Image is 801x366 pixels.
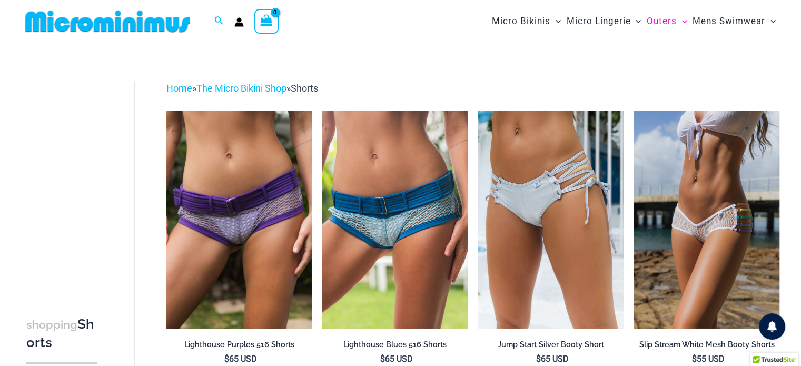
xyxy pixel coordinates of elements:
[196,83,286,94] a: The Micro Bikini Shop
[291,83,318,94] span: Shorts
[634,111,779,329] img: Slip Stream White Multi 5024 Shorts 08
[166,83,192,94] a: Home
[478,111,624,329] img: Jump Start Silver 5594 Shorts 01
[478,111,624,329] a: Jump Start Silver 5594 Shorts 01Jump Start Silver 5594 Shorts 02Jump Start Silver 5594 Shorts 02
[224,354,257,364] bdi: 65 USD
[214,15,224,28] a: Search icon link
[647,8,677,35] span: Outers
[690,5,778,37] a: Mens SwimwearMenu ToggleMenu Toggle
[26,318,77,331] span: shopping
[254,9,279,33] a: View Shopping Cart, empty
[634,340,779,350] h2: Slip Stream White Mesh Booty Shorts
[563,5,644,37] a: Micro LingerieMenu ToggleMenu Toggle
[536,354,569,364] bdi: 65 USD
[380,354,413,364] bdi: 65 USD
[644,5,690,37] a: OutersMenu ToggleMenu Toggle
[166,340,312,350] h2: Lighthouse Purples 516 Shorts
[26,315,97,352] h3: Shorts
[234,17,244,27] a: Account icon link
[166,83,318,94] span: » »
[634,111,779,329] a: Slip Stream White Multi 5024 Shorts 08Slip Stream White Multi 5024 Shorts 10Slip Stream White Mul...
[677,8,687,35] span: Menu Toggle
[224,354,229,364] span: $
[478,340,624,353] a: Jump Start Silver Booty Short
[765,8,776,35] span: Menu Toggle
[692,354,697,364] span: $
[489,5,563,37] a: Micro BikinisMenu ToggleMenu Toggle
[488,4,780,39] nav: Site Navigation
[26,72,121,283] iframe: TrustedSite Certified
[492,8,550,35] span: Micro Bikinis
[550,8,561,35] span: Menu Toggle
[322,111,468,329] img: Lighthouse Blues 516 Short 01
[21,9,194,33] img: MM SHOP LOGO FLAT
[166,111,312,329] a: Lighthouse Purples 516 Short 01Lighthouse Purples 3668 Crop Top 516 Short 01Lighthouse Purples 36...
[693,8,765,35] span: Mens Swimwear
[322,111,468,329] a: Lighthouse Blues 516 Short 01Lighthouse Blues 516 Short 03Lighthouse Blues 516 Short 03
[478,340,624,350] h2: Jump Start Silver Booty Short
[692,354,725,364] bdi: 55 USD
[634,340,779,353] a: Slip Stream White Mesh Booty Shorts
[380,354,385,364] span: $
[536,354,541,364] span: $
[630,8,641,35] span: Menu Toggle
[322,340,468,350] h2: Lighthouse Blues 516 Shorts
[166,340,312,353] a: Lighthouse Purples 516 Shorts
[166,111,312,329] img: Lighthouse Purples 516 Short 01
[566,8,630,35] span: Micro Lingerie
[322,340,468,353] a: Lighthouse Blues 516 Shorts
